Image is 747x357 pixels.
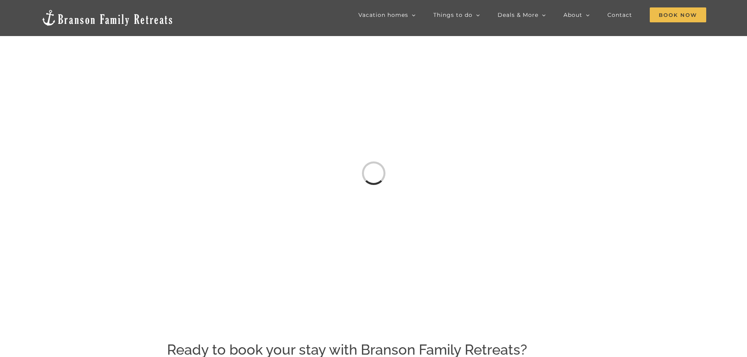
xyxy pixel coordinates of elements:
span: About [563,12,582,18]
img: Branson Family Retreats Logo [41,9,174,27]
span: Contact [607,12,632,18]
a: Vacation homes [358,7,416,23]
div: Loading... [362,161,385,185]
a: Things to do [433,7,480,23]
a: Book Now [650,7,706,23]
nav: Main Menu [358,7,706,23]
span: Things to do [433,12,473,18]
span: Book Now [650,7,706,22]
a: About [563,7,590,23]
span: Deals & More [498,12,538,18]
span: Vacation homes [358,12,408,18]
a: Contact [607,7,632,23]
a: Deals & More [498,7,546,23]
